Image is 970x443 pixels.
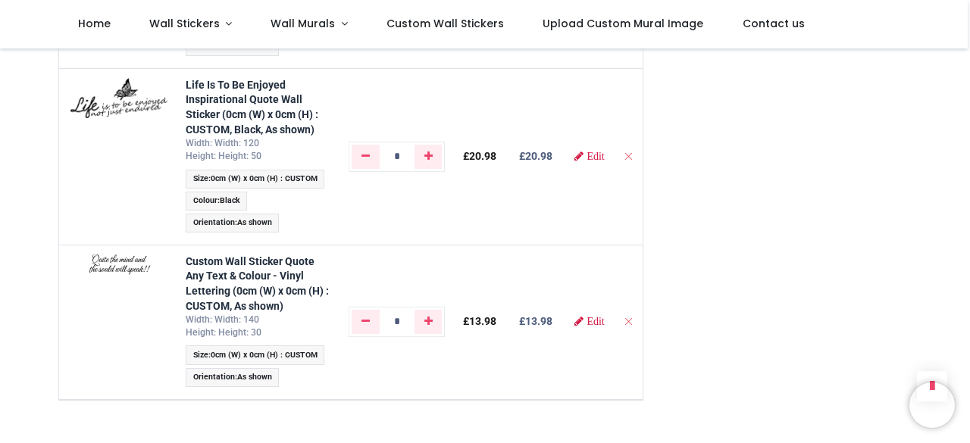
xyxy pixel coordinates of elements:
span: Black [220,195,240,205]
span: As shown [237,217,272,227]
span: Size [193,173,208,183]
span: 20.98 [469,150,496,162]
span: Contact us [743,16,805,31]
a: Custom Wall Sticker Quote Any Text & Colour - Vinyl Lettering (0cm (W) x 0cm (H) : CUSTOM, As shown) [186,255,329,312]
span: 13.98 [469,315,496,327]
span: : [186,192,247,211]
a: Add one [415,310,443,334]
a: Remove from cart [623,315,634,327]
span: : [186,214,279,232]
span: 0cm (W) x 0cm (H) : CUSTOM [211,350,318,360]
span: Custom Wall Stickers [386,16,504,31]
span: Upload Custom Mural Image [543,16,703,31]
span: 0cm (W) x 0cm (H) : CUSTOM [211,173,318,183]
span: £ [463,150,496,162]
span: Wall Murals [271,16,335,31]
span: Colour [193,195,217,205]
span: Edit [587,316,604,326]
span: : [186,170,324,189]
iframe: Brevo live chat [909,382,955,428]
span: Edit [587,151,604,161]
span: : [186,368,279,387]
a: Life Is To Be Enjoyed Inspirational Quote Wall Sticker (0cm (W) x 0cm (H) : CUSTOM, Black, As shown) [186,79,318,136]
a: Remove one [352,310,380,334]
a: Remove one [352,145,380,169]
span: Home [78,16,111,31]
span: As shown [237,372,272,382]
span: Width: Width: 140 [186,314,259,325]
span: £ [463,315,496,327]
a: Edit [574,316,604,326]
b: £ [519,150,552,162]
span: : [186,345,324,364]
span: Width: Width: 120 [186,138,259,148]
span: Height: Height: 30 [186,327,261,338]
a: Add one [415,145,443,169]
span: Wall Stickers [149,16,220,31]
span: Orientation [193,217,235,227]
span: 20.98 [525,150,552,162]
span: Size [193,350,208,360]
span: 13.98 [525,315,552,327]
img: KOE5AorrGC22GILM2rUqL5aoyYrBISAEBACQkAICAEhIASEgBDoZQTkSOjlu6O5CQEhIASEgBAQAkJACAgBISAEhIAQ6DEE5E... [70,78,167,118]
span: Orientation [193,372,235,382]
a: Edit [574,151,604,161]
b: £ [519,315,552,327]
span: Height: Height: 50 [186,151,261,161]
img: JzfC+UisAgsAovAIvB9BFZBX0ZYBBaBRWARWAQWgUVgEVgEFoFFYBFYBN4BAqugv4NFWBIWgUVgEVgEFoFFYBFYBBaBRWARWA... [70,254,167,275]
a: Remove from cart [623,150,634,162]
